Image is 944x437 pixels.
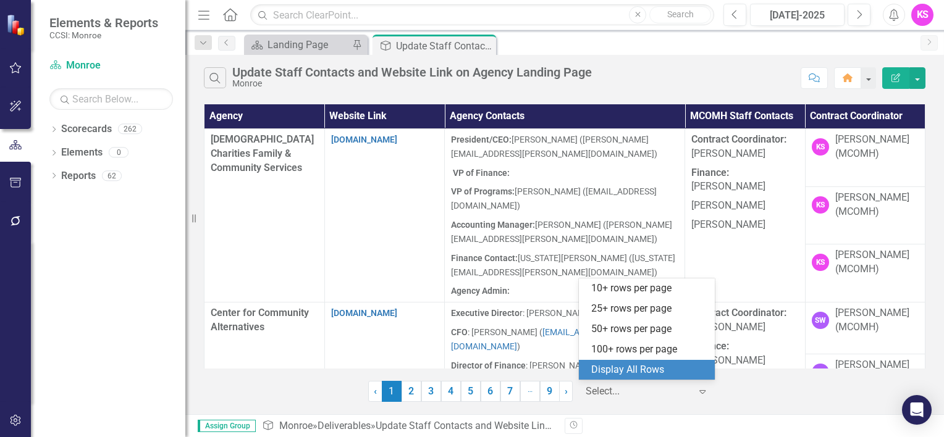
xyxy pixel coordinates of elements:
strong: President/CEO: [451,135,512,144]
strong: Contract Coordinator: [691,133,786,145]
td: Double-Click to Edit [324,128,445,302]
a: [DOMAIN_NAME] [331,308,397,318]
a: 6 [481,381,500,402]
span: [PERSON_NAME] ([EMAIL_ADDRESS][DOMAIN_NAME]) [451,186,657,210]
a: Landing Page [247,37,349,52]
div: [PERSON_NAME] (MCOMH) [835,248,919,277]
strong: Finance Contact: [451,253,518,263]
span: Elements & Reports [49,15,158,30]
a: 5 [461,381,481,402]
td: Double-Click to Edit [805,186,925,244]
p: [PERSON_NAME] [691,164,799,197]
strong: Finance: [691,167,729,178]
div: KS [812,254,829,271]
a: [DOMAIN_NAME] [331,135,397,144]
div: Open Intercom Messenger [902,395,932,425]
p: [PERSON_NAME] [691,215,799,232]
a: 2 [402,381,421,402]
strong: Agency Admin: [451,286,510,296]
p: [PERSON_NAME] [691,133,799,164]
span: › [565,385,568,397]
div: 100+ rows per page [591,343,707,357]
button: [DATE]-2025 [750,4,845,26]
div: Update Staff Contacts and Website Link on Agency Landing Page [396,38,493,54]
span: [DEMOGRAPHIC_DATA] Charities Family & Community Services [211,133,314,173]
div: 62 [102,170,122,181]
div: KS [812,196,829,214]
span: [PERSON_NAME] ([PERSON_NAME][EMAIL_ADDRESS][PERSON_NAME][DOMAIN_NAME]) [451,135,657,159]
td: Double-Click to Edit [445,128,685,302]
div: [PERSON_NAME] (MCOMH) [835,133,919,161]
strong: Contract Coordinator: [691,307,786,318]
a: Scorecards [61,122,112,136]
div: Update Staff Contacts and Website Link on Agency Landing Page [376,420,661,431]
span: [PERSON_NAME] [691,307,786,333]
p: [PERSON_NAME] [691,337,799,370]
a: [EMAIL_ADDRESS][DOMAIN_NAME] [451,327,613,351]
a: 4 [441,381,461,402]
input: Search ClearPoint... [250,4,714,26]
div: SW [812,364,829,381]
span: Assign Group [198,420,256,432]
a: 7 [500,381,520,402]
span: r: [PERSON_NAME], Esq [451,308,610,318]
span: Center for Community Alternatives [211,307,309,333]
div: 262 [118,124,142,135]
span: ‹ [374,385,377,397]
p: [PERSON_NAME] [691,196,799,215]
strong: VP of Programs: [451,186,515,196]
td: Double-Click to Edit [805,128,925,186]
strong: CFO [451,327,468,337]
td: Double-Click to Edit [805,302,925,354]
button: Search [649,6,711,23]
div: 50+ rows per page [591,322,707,336]
a: Deliverables [318,420,371,431]
td: Double-Click to Edit [685,128,806,302]
strong: Director of Finance [451,360,526,370]
div: 25+ rows per page [591,302,707,316]
div: 10+ rows per page [591,281,707,296]
strong: Executive Directo [451,308,520,318]
a: 9 [540,381,560,402]
span: [PERSON_NAME] ([PERSON_NAME][EMAIL_ADDRESS][PERSON_NAME][DOMAIN_NAME]) [451,220,672,244]
div: [PERSON_NAME] (MCOMH) [835,358,919,386]
div: » » [262,419,555,433]
span: Search [667,9,694,19]
input: Search Below... [49,88,173,110]
img: ClearPoint Strategy [6,14,28,36]
span: : [PERSON_NAME] ( ) [451,327,613,351]
button: KS [911,4,933,26]
span: 1 [382,381,402,402]
a: 3 [421,381,441,402]
a: Monroe [279,420,313,431]
div: Monroe [232,79,592,88]
span: [US_STATE][PERSON_NAME] ([US_STATE][EMAIL_ADDRESS][PERSON_NAME][DOMAIN_NAME]) [451,253,675,277]
div: [PERSON_NAME] (MCOMH) [835,191,919,219]
div: Display All Rows [591,363,707,377]
div: 0 [109,148,129,158]
td: Double-Click to Edit [805,354,925,406]
a: Elements [61,146,103,160]
small: CCSI: Monroe [49,30,158,40]
div: SW [812,312,829,329]
span: : [PERSON_NAME] ( ) [451,360,672,385]
div: [DATE]-2025 [754,8,840,23]
div: Landing Page [268,37,349,52]
a: Reports [61,169,96,183]
strong: VP of Finance: [453,168,510,178]
div: [PERSON_NAME] (MCOMH) [835,306,919,335]
strong: Accounting Manager: [451,220,535,230]
a: Monroe [49,59,173,73]
div: Update Staff Contacts and Website Link on Agency Landing Page [232,65,592,79]
div: KS [812,138,829,156]
td: Double-Click to Edit [805,244,925,302]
